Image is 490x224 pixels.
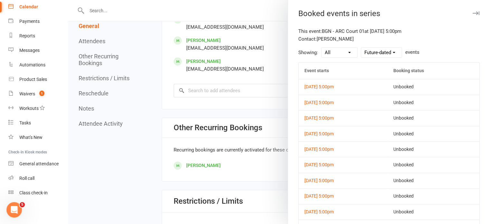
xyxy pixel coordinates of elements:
div: Reports [19,33,35,38]
div: Roll call [19,176,34,181]
span: 1 [39,91,44,96]
a: Tasks [8,116,68,130]
a: [DATE] 5:00pm [304,115,334,121]
a: Class kiosk mode [8,186,68,200]
td: Unbooked [388,157,479,172]
a: Waivers 1 [8,87,68,101]
a: Automations [8,58,68,72]
div: General attendance [19,161,59,166]
td: Unbooked [388,110,479,126]
a: General attendance kiosk mode [8,157,68,171]
td: Unbooked [388,141,479,157]
div: Booked events in series [288,9,490,18]
a: [DATE] 5:00pm [304,100,334,105]
a: What's New [8,130,68,145]
a: Product Sales [8,72,68,87]
a: Payments [8,14,68,29]
td: Unbooked [388,79,479,94]
div: Contact: [PERSON_NAME] [298,35,480,43]
a: Workouts [8,101,68,116]
span: 5 [20,202,25,207]
div: This event: BGN - ARC Court 01 at [DATE] 5:00pm [298,27,480,35]
div: Workouts [19,106,39,111]
a: [DATE] 5:00pm [304,178,334,183]
td: Unbooked [388,126,479,141]
a: Reports [8,29,68,43]
a: [DATE] 5:00pm [304,209,334,214]
a: [DATE] 5:00pm [304,193,334,199]
div: Tasks [19,120,31,125]
a: Messages [8,43,68,58]
iframe: Intercom live chat [6,202,22,218]
th: Event starts [299,63,388,79]
div: Messages [19,48,40,53]
div: Calendar [19,4,38,9]
td: Unbooked [388,173,479,188]
div: What's New [19,135,43,140]
div: Payments [19,19,40,24]
div: Showing: [298,49,318,56]
div: Automations [19,62,45,67]
td: Unbooked [388,188,479,204]
div: events [298,47,480,58]
th: Booking status [388,63,479,79]
div: Waivers [19,91,35,96]
td: Unbooked [388,95,479,110]
td: Unbooked [388,204,479,219]
a: [DATE] 5:00pm [304,162,334,167]
div: Product Sales [19,77,47,82]
a: [DATE] 5:00pm [304,131,334,136]
div: Class check-in [19,190,48,195]
a: Roll call [8,171,68,186]
a: [DATE] 5:00pm [304,84,334,89]
a: [DATE] 5:00pm [304,147,334,152]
